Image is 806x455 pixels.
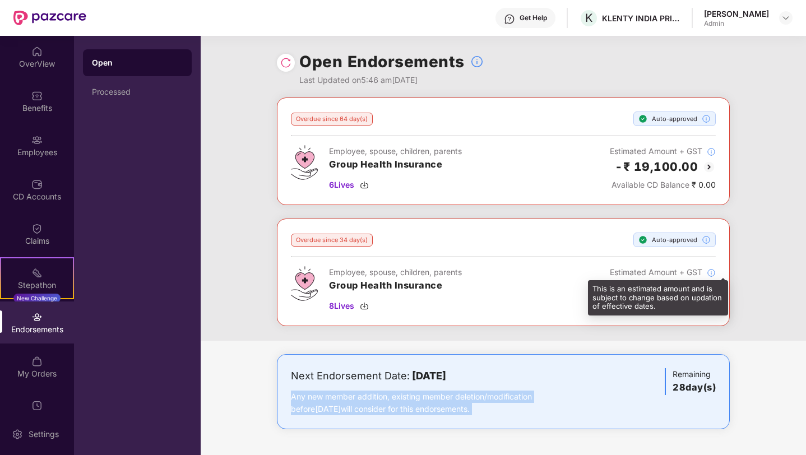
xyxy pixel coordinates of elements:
[291,368,567,384] div: Next Endorsement Date:
[329,157,462,172] h3: Group Health Insurance
[1,280,73,291] div: Stepathon
[280,57,291,68] img: svg+xml;base64,PHN2ZyBpZD0iUmVsb2FkLTMyeDMyIiB4bWxucz0iaHR0cDovL3d3dy53My5vcmcvMjAwMC9zdmciIHdpZH...
[610,266,716,278] div: Estimated Amount + GST
[299,74,484,86] div: Last Updated on 5:46 am[DATE]
[638,114,647,123] img: svg+xml;base64,PHN2ZyBpZD0iU3RlcC1Eb25lLTE2eDE2IiB4bWxucz0iaHR0cDovL3d3dy53My5vcmcvMjAwMC9zdmciIH...
[291,391,567,415] div: Any new member addition, existing member deletion/modification before [DATE] will consider for th...
[707,268,716,277] img: svg+xml;base64,PHN2ZyBpZD0iSW5mb18tXzMyeDMyIiBkYXRhLW5hbWU9IkluZm8gLSAzMngzMiIgeG1sbnM9Imh0dHA6Ly...
[13,294,61,303] div: New Challenge
[31,312,43,323] img: svg+xml;base64,PHN2ZyBpZD0iRW5kb3JzZW1lbnRzIiB4bWxucz0iaHR0cDovL3d3dy53My5vcmcvMjAwMC9zdmciIHdpZH...
[31,90,43,101] img: svg+xml;base64,PHN2ZyBpZD0iQmVuZWZpdHMiIHhtbG5zPSJodHRwOi8vd3d3LnczLm9yZy8yMDAwL3N2ZyIgd2lkdGg9Ij...
[291,266,318,301] img: svg+xml;base64,PHN2ZyB4bWxucz0iaHR0cDovL3d3dy53My5vcmcvMjAwMC9zdmciIHdpZHRoPSI0Ny43MTQiIGhlaWdodD...
[360,180,369,189] img: svg+xml;base64,PHN2ZyBpZD0iRG93bmxvYWQtMzJ4MzIiIHhtbG5zPSJodHRwOi8vd3d3LnczLm9yZy8yMDAwL3N2ZyIgd2...
[504,13,515,25] img: svg+xml;base64,PHN2ZyBpZD0iSGVscC0zMngzMiIgeG1sbnM9Imh0dHA6Ly93d3cudzMub3JnLzIwMDAvc3ZnIiB3aWR0aD...
[520,13,547,22] div: Get Help
[31,179,43,190] img: svg+xml;base64,PHN2ZyBpZD0iQ0RfQWNjb3VudHMiIGRhdGEtbmFtZT0iQ0QgQWNjb3VudHMiIHhtbG5zPSJodHRwOi8vd3...
[623,278,698,297] h2: -₹ 7,638.00
[702,235,711,244] img: svg+xml;base64,PHN2ZyBpZD0iSW5mb18tXzMyeDMyIiBkYXRhLW5hbWU9IkluZm8gLSAzMngzMiIgeG1sbnM9Imh0dHA6Ly...
[92,57,183,68] div: Open
[781,13,790,22] img: svg+xml;base64,PHN2ZyBpZD0iRHJvcGRvd24tMzJ4MzIiIHhtbG5zPSJodHRwOi8vd3d3LnczLm9yZy8yMDAwL3N2ZyIgd2...
[673,380,716,395] h3: 28 day(s)
[585,11,592,25] span: K
[412,370,446,382] b: [DATE]
[31,356,43,367] img: svg+xml;base64,PHN2ZyBpZD0iTXlfT3JkZXJzIiBkYXRhLW5hbWU9Ik15IE9yZGVycyIgeG1sbnM9Imh0dHA6Ly93d3cudz...
[291,145,318,180] img: svg+xml;base64,PHN2ZyB4bWxucz0iaHR0cDovL3d3dy53My5vcmcvMjAwMC9zdmciIHdpZHRoPSI0Ny43MTQiIGhlaWdodD...
[329,278,462,293] h3: Group Health Insurance
[92,87,183,96] div: Processed
[633,112,716,126] div: Auto-approved
[31,134,43,146] img: svg+xml;base64,PHN2ZyBpZD0iRW1wbG95ZWVzIiB4bWxucz0iaHR0cDovL3d3dy53My5vcmcvMjAwMC9zdmciIHdpZHRoPS...
[329,145,462,157] div: Employee, spouse, children, parents
[25,429,62,440] div: Settings
[31,400,43,411] img: svg+xml;base64,PHN2ZyBpZD0iVXBkYXRlZCIgeG1sbnM9Imh0dHA6Ly93d3cudzMub3JnLzIwMDAvc3ZnIiB3aWR0aD0iMj...
[610,145,716,157] div: Estimated Amount + GST
[329,300,354,312] span: 8 Lives
[31,267,43,278] img: svg+xml;base64,PHN2ZyB4bWxucz0iaHR0cDovL3d3dy53My5vcmcvMjAwMC9zdmciIHdpZHRoPSIyMSIgaGVpZ2h0PSIyMC...
[612,180,689,189] span: Available CD Balance
[615,157,698,176] h2: -₹ 19,100.00
[665,368,716,395] div: Remaining
[291,113,373,126] div: Overdue since 64 day(s)
[633,233,716,247] div: Auto-approved
[704,8,769,19] div: [PERSON_NAME]
[329,266,462,278] div: Employee, spouse, children, parents
[610,179,716,191] div: ₹ 0.00
[602,13,680,24] div: KLENTY INDIA PRIVATE LIMITED
[329,179,354,191] span: 6 Lives
[638,235,647,244] img: svg+xml;base64,PHN2ZyBpZD0iU3RlcC1Eb25lLTE2eDE2IiB4bWxucz0iaHR0cDovL3d3dy53My5vcmcvMjAwMC9zdmciIH...
[31,223,43,234] img: svg+xml;base64,PHN2ZyBpZD0iQ2xhaW0iIHhtbG5zPSJodHRwOi8vd3d3LnczLm9yZy8yMDAwL3N2ZyIgd2lkdGg9IjIwIi...
[702,114,711,123] img: svg+xml;base64,PHN2ZyBpZD0iSW5mb18tXzMyeDMyIiBkYXRhLW5hbWU9IkluZm8gLSAzMngzMiIgeG1sbnM9Imh0dHA6Ly...
[13,11,86,25] img: New Pazcare Logo
[31,46,43,57] img: svg+xml;base64,PHN2ZyBpZD0iSG9tZSIgeG1sbnM9Imh0dHA6Ly93d3cudzMub3JnLzIwMDAvc3ZnIiB3aWR0aD0iMjAiIG...
[588,280,728,315] div: This is an estimated amount and is subject to change based on updation of effective dates.
[299,49,465,74] h1: Open Endorsements
[704,19,769,28] div: Admin
[12,429,23,440] img: svg+xml;base64,PHN2ZyBpZD0iU2V0dGluZy0yMHgyMCIgeG1sbnM9Imh0dHA6Ly93d3cudzMub3JnLzIwMDAvc3ZnIiB3aW...
[360,301,369,310] img: svg+xml;base64,PHN2ZyBpZD0iRG93bmxvYWQtMzJ4MzIiIHhtbG5zPSJodHRwOi8vd3d3LnczLm9yZy8yMDAwL3N2ZyIgd2...
[470,55,484,68] img: svg+xml;base64,PHN2ZyBpZD0iSW5mb18tXzMyeDMyIiBkYXRhLW5hbWU9IkluZm8gLSAzMngzMiIgeG1sbnM9Imh0dHA6Ly...
[707,147,716,156] img: svg+xml;base64,PHN2ZyBpZD0iSW5mb18tXzMyeDMyIiBkYXRhLW5hbWU9IkluZm8gLSAzMngzMiIgeG1sbnM9Imh0dHA6Ly...
[291,234,373,247] div: Overdue since 34 day(s)
[702,160,716,174] img: svg+xml;base64,PHN2ZyBpZD0iQmFjay0yMHgyMCIgeG1sbnM9Imh0dHA6Ly93d3cudzMub3JnLzIwMDAvc3ZnIiB3aWR0aD...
